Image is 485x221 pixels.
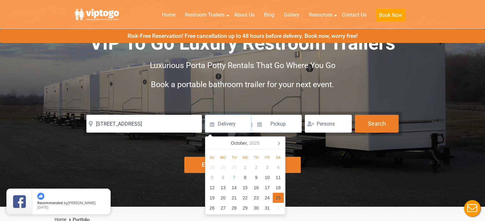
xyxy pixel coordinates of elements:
a: Home [157,8,180,22]
span: [PERSON_NAME] [68,200,96,205]
div: 15 [239,183,251,193]
div: 5 [207,172,218,183]
div: 10 [262,172,273,183]
div: 7 [229,172,240,183]
div: 18 [273,183,284,193]
div: 19 [207,193,218,203]
div: 23 [251,193,262,203]
div: 9 [251,172,262,183]
button: Live Chat [459,196,485,221]
div: Mo [217,154,229,161]
a: Book Now [371,8,410,25]
a: About Us [229,8,259,22]
div: 6 [217,172,229,183]
div: Explore Restroom Trailers [184,157,301,173]
div: 1 [273,203,284,213]
span: by [37,201,105,205]
div: 25 [273,193,284,203]
img: thumbs up icon [37,193,44,200]
div: 30 [251,203,262,213]
div: We [240,154,251,161]
input: Where do you need your restroom? [86,115,202,133]
div: 3 [262,162,273,172]
input: Delivery [205,115,251,133]
a: Gallery [279,8,304,22]
div: 28 [229,203,240,213]
div: 14 [229,183,240,193]
button: Search [355,115,399,133]
div: 29 [217,162,229,172]
a: Resources [304,8,337,22]
div: Tu [229,154,240,161]
span: | [251,115,253,135]
div: October, [228,138,262,148]
div: 24 [262,193,273,203]
div: Th [251,154,262,161]
div: 29 [239,203,251,213]
div: 4 [273,162,284,172]
span: Recommended [37,200,63,205]
input: Persons [305,115,352,133]
div: 12 [207,183,218,193]
span: Book a portable bathroom trailer for your next event. [151,80,334,89]
div: 28 [207,162,218,172]
input: Pickup [254,115,302,133]
div: Fr [262,154,273,161]
div: 2 [251,162,262,172]
i: 2025 [249,139,259,147]
div: 11 [273,172,284,183]
div: Su [207,154,218,161]
button: Book Now [376,9,405,22]
a: Blog [259,8,279,22]
div: 16 [251,183,262,193]
div: 13 [217,183,229,193]
span: [DATE] [37,205,48,210]
div: 20 [217,193,229,203]
div: 21 [229,193,240,203]
div: 22 [239,193,251,203]
span: VIP To Go Luxury Restroom Trailers [90,32,395,54]
a: Restroom Trailers [180,8,229,22]
a: Contact Us [337,8,371,22]
div: 26 [207,203,218,213]
span: Luxurious Porta Potty Rentals That Go Where You Go [150,61,335,70]
div: 17 [262,183,273,193]
div: 31 [262,203,273,213]
div: 8 [239,172,251,183]
img: Review Rating [13,195,26,208]
div: 30 [229,162,240,172]
div: 1 [239,162,251,172]
div: Sa [273,154,284,161]
div: 27 [217,203,229,213]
